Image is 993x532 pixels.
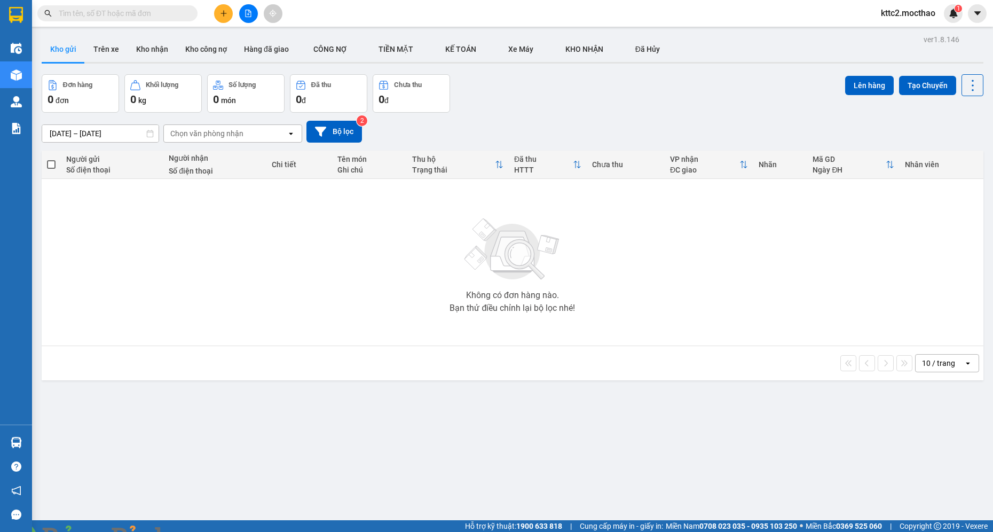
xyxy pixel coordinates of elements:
[964,359,972,367] svg: open
[287,129,295,138] svg: open
[169,154,261,162] div: Người nhận
[592,160,659,169] div: Chưa thu
[272,160,327,169] div: Chi tiết
[59,7,185,19] input: Tìm tên, số ĐT hoặc mã đơn
[296,93,302,106] span: 0
[170,128,243,139] div: Chọn văn phòng nhận
[670,155,739,163] div: VP nhận
[800,524,803,528] span: ⚪️
[407,151,509,179] th: Toggle SortBy
[213,93,219,106] span: 0
[357,115,367,126] sup: 2
[128,36,177,62] button: Kho nhận
[9,7,23,23] img: logo-vxr
[11,69,22,81] img: warehouse-icon
[955,5,962,12] sup: 1
[214,4,233,23] button: plus
[11,96,22,107] img: warehouse-icon
[11,123,22,134] img: solution-icon
[412,166,495,174] div: Trạng thái
[235,36,297,62] button: Hàng đã giao
[899,76,956,95] button: Tạo Chuyến
[445,45,476,53] span: KẾ TOÁN
[384,96,389,105] span: đ
[665,151,753,179] th: Toggle SortBy
[845,76,894,95] button: Lên hàng
[949,9,958,18] img: icon-new-feature
[269,10,277,17] span: aim
[806,520,882,532] span: Miền Bắc
[11,437,22,448] img: warehouse-icon
[207,74,285,113] button: Số lượng0món
[973,9,982,18] span: caret-down
[311,81,331,89] div: Đã thu
[379,93,384,106] span: 0
[48,93,53,106] span: 0
[465,520,562,532] span: Hỗ trợ kỹ thuật:
[580,520,663,532] span: Cung cấp máy in - giấy in:
[934,522,941,530] span: copyright
[905,160,978,169] div: Nhân viên
[872,6,944,20] span: kttc2.mocthao
[124,74,202,113] button: Khối lượng0kg
[635,45,660,53] span: Đã Hủy
[394,81,422,89] div: Chưa thu
[313,45,346,53] span: CÔNG NỢ
[42,74,119,113] button: Đơn hàng0đơn
[169,167,261,175] div: Số điện thoại
[220,10,227,17] span: plus
[922,358,955,369] div: 10 / trang
[290,74,367,113] button: Đã thu0đ
[221,96,236,105] span: món
[759,160,802,169] div: Nhãn
[302,96,306,105] span: đ
[890,520,892,532] span: |
[373,74,450,113] button: Chưa thu0đ
[670,166,739,174] div: ĐC giao
[11,510,21,520] span: message
[42,36,85,62] button: Kho gửi
[63,81,92,89] div: Đơn hàng
[42,125,159,142] input: Select a date range.
[813,155,885,163] div: Mã GD
[66,155,158,163] div: Người gửi
[239,4,258,23] button: file-add
[11,486,21,496] span: notification
[66,166,158,174] div: Số điện thoại
[264,4,282,23] button: aim
[412,155,495,163] div: Thu hộ
[570,520,572,532] span: |
[337,166,401,174] div: Ghi chú
[508,45,533,53] span: Xe Máy
[44,10,52,17] span: search
[924,34,959,45] div: ver 1.8.146
[11,461,21,472] span: question-circle
[514,166,573,174] div: HTTT
[956,5,960,12] span: 1
[459,212,566,287] img: svg+xml;base64,PHN2ZyBjbGFzcz0ibGlzdC1wbHVnX19zdmciIHhtbG5zPSJodHRwOi8vd3d3LnczLm9yZy8yMDAwL3N2Zy...
[306,121,362,143] button: Bộ lọc
[813,166,885,174] div: Ngày ĐH
[516,522,562,530] strong: 1900 633 818
[138,96,146,105] span: kg
[337,155,401,163] div: Tên món
[228,81,256,89] div: Số lượng
[836,522,882,530] strong: 0369 525 060
[968,4,987,23] button: caret-down
[11,43,22,54] img: warehouse-icon
[146,81,178,89] div: Khối lượng
[699,522,797,530] strong: 0708 023 035 - 0935 103 250
[666,520,797,532] span: Miền Nam
[509,151,587,179] th: Toggle SortBy
[177,36,235,62] button: Kho công nợ
[379,45,413,53] span: TIỀN MẶT
[85,36,128,62] button: Trên xe
[466,291,559,300] div: Không có đơn hàng nào.
[245,10,252,17] span: file-add
[807,151,899,179] th: Toggle SortBy
[565,45,603,53] span: KHO NHẬN
[56,96,69,105] span: đơn
[130,93,136,106] span: 0
[450,304,575,312] div: Bạn thử điều chỉnh lại bộ lọc nhé!
[514,155,573,163] div: Đã thu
